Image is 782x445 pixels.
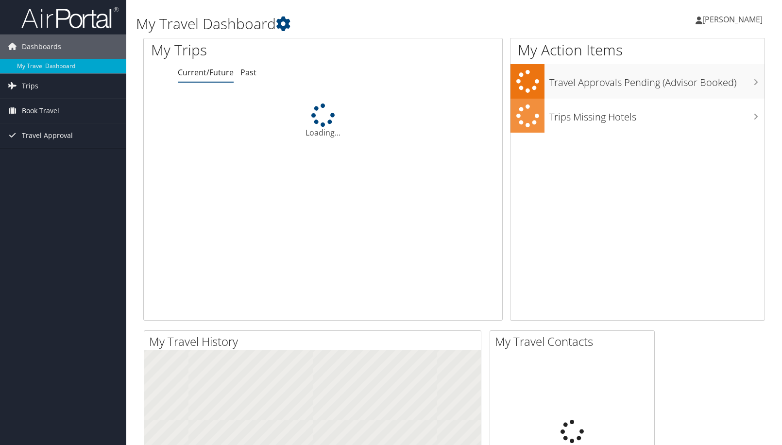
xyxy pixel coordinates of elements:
[495,333,654,350] h2: My Travel Contacts
[136,14,560,34] h1: My Travel Dashboard
[151,40,346,60] h1: My Trips
[22,99,59,123] span: Book Travel
[240,67,256,78] a: Past
[22,74,38,98] span: Trips
[149,333,481,350] h2: My Travel History
[22,123,73,148] span: Travel Approval
[510,99,765,133] a: Trips Missing Hotels
[549,105,765,124] h3: Trips Missing Hotels
[549,71,765,89] h3: Travel Approvals Pending (Advisor Booked)
[696,5,772,34] a: [PERSON_NAME]
[510,64,765,99] a: Travel Approvals Pending (Advisor Booked)
[510,40,765,60] h1: My Action Items
[144,103,502,138] div: Loading...
[21,6,119,29] img: airportal-logo.png
[702,14,763,25] span: [PERSON_NAME]
[178,67,234,78] a: Current/Future
[22,34,61,59] span: Dashboards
